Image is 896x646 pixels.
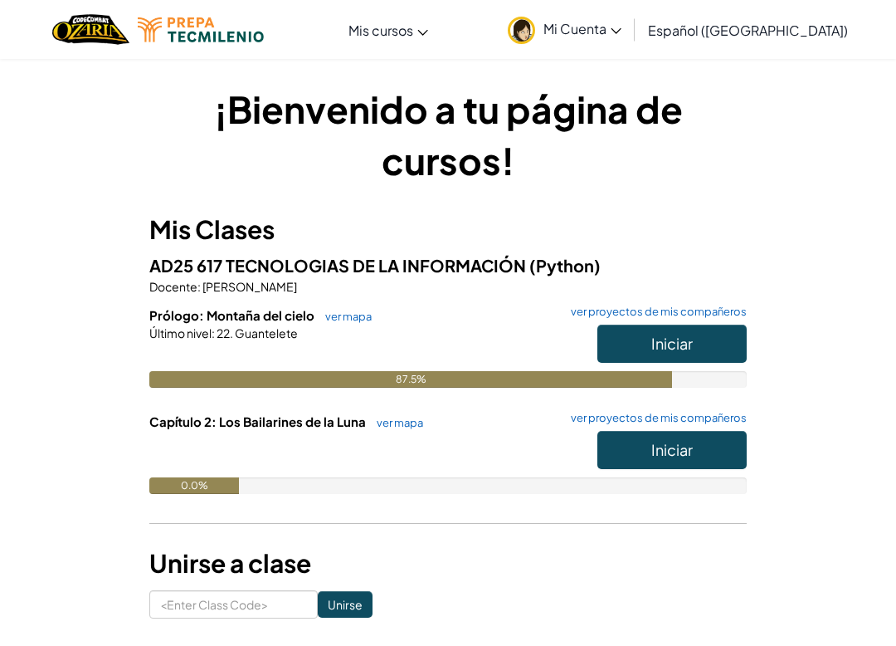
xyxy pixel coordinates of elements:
button: Iniciar [597,325,747,363]
span: 22. [215,325,233,340]
span: Capítulo 2: Los Bailarines de la Luna [149,414,368,429]
h3: Mis Clases [149,211,747,248]
a: ver mapa [317,310,372,323]
input: Unirse [318,591,373,618]
span: Guantelete [233,325,298,340]
span: [PERSON_NAME] [201,279,297,294]
span: Español ([GEOGRAPHIC_DATA]) [648,22,848,39]
div: 0.0% [149,477,239,494]
button: Iniciar [597,431,747,469]
span: Último nivel [149,325,212,340]
span: AD25 617 TECNOLOGIAS DE LA INFORMACIÓN [149,255,529,276]
h1: ¡Bienvenido a tu página de cursos! [149,83,747,186]
a: ver proyectos de mis compañeros [562,413,747,423]
span: Prólogo: Montaña del cielo [149,307,317,323]
h3: Unirse a clase [149,545,747,582]
span: : [197,279,201,294]
span: Mis cursos [348,22,413,39]
input: <Enter Class Code> [149,590,318,619]
div: 87.5% [149,371,672,388]
span: Mi Cuenta [543,20,621,37]
a: ver mapa [368,416,423,429]
span: Docente [149,279,197,294]
span: : [212,325,215,340]
a: Mi Cuenta [499,3,630,56]
a: Ozaria by CodeCombat logo [52,12,129,46]
img: avatar [508,17,535,44]
span: (Python) [529,255,601,276]
img: Home [52,12,129,46]
a: Mis cursos [340,7,436,52]
a: ver proyectos de mis compañeros [562,306,747,317]
a: Español ([GEOGRAPHIC_DATA]) [640,7,856,52]
span: Iniciar [651,334,693,353]
span: Iniciar [651,440,693,459]
img: Tecmilenio logo [138,17,264,42]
